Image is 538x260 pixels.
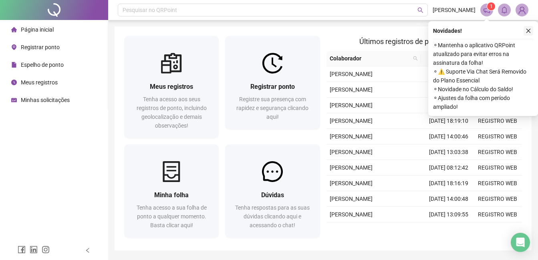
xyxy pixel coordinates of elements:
span: Espelho de ponto [21,62,64,68]
span: ⚬ Mantenha o aplicativo QRPoint atualizado para evitar erros na assinatura da folha! [433,41,533,67]
span: Data/Hora [424,54,459,63]
span: [PERSON_NAME] [330,86,373,93]
span: ⚬ Ajustes da folha com período ampliado! [433,94,533,111]
td: REGISTRO WEB [473,191,522,207]
span: linkedin [30,246,38,254]
span: [PERSON_NAME] [330,149,373,155]
td: REGISTRO WEB [473,176,522,191]
td: [DATE] 18:16:19 [424,176,473,191]
img: 86078 [516,4,528,16]
span: ⚬ Novidade no Cálculo do Saldo! [433,85,533,94]
span: file [11,62,17,68]
span: Registrar ponto [21,44,60,50]
span: left [85,248,91,253]
td: REGISTRO WEB [473,129,522,144]
span: bell [501,6,508,14]
span: Dúvidas [261,191,284,199]
span: Colaborador [330,54,410,63]
span: [PERSON_NAME] [330,196,373,202]
td: [DATE] 13:07:29 [424,82,473,98]
span: Tenha acesso aos seus registros de ponto, incluindo geolocalização e demais observações! [137,96,207,129]
span: Registrar ponto [250,83,295,90]
td: REGISTRO WEB [473,113,522,129]
span: Tenha respostas para as suas dúvidas clicando aqui e acessando o chat! [235,204,310,228]
span: search [417,7,423,13]
a: Minha folhaTenha acesso a sua folha de ponto a qualquer momento. Basta clicar aqui! [124,144,219,238]
span: [PERSON_NAME] [330,164,373,171]
span: Meus registros [150,83,193,90]
span: environment [11,44,17,50]
a: Registrar pontoRegistre sua presença com rapidez e segurança clicando aqui! [225,36,320,129]
td: REGISTRO WEB [473,222,522,238]
div: Open Intercom Messenger [511,233,530,252]
span: Meus registros [21,79,58,86]
a: DúvidasTenha respostas para as suas dúvidas clicando aqui e acessando o chat! [225,144,320,238]
span: [PERSON_NAME] [330,133,373,140]
span: close [526,28,531,34]
td: REGISTRO WEB [473,207,522,222]
span: Últimos registros de ponto sincronizados [359,37,489,46]
td: [DATE] 14:08:24 [424,66,473,82]
td: [DATE] 08:12:45 [424,98,473,113]
td: [DATE] 14:00:46 [424,129,473,144]
th: Data/Hora [421,51,468,66]
a: Meus registrosTenha acesso aos seus registros de ponto, incluindo geolocalização e demais observa... [124,36,219,138]
span: search [413,56,418,61]
span: Registre sua presença com rapidez e segurança clicando aqui! [236,96,308,120]
span: Página inicial [21,26,54,33]
span: [PERSON_NAME] [330,211,373,218]
span: search [411,52,419,64]
span: facebook [18,246,26,254]
span: ⚬ ⚠️ Suporte Via Chat Será Removido do Plano Essencial [433,67,533,85]
span: home [11,27,17,32]
sup: 1 [487,2,495,10]
td: REGISTRO WEB [473,144,522,160]
span: [PERSON_NAME] [330,180,373,186]
td: [DATE] 08:12:42 [424,160,473,176]
span: clock-circle [11,80,17,85]
td: [DATE] 14:00:48 [424,191,473,207]
td: [DATE] 08:13:00 [424,222,473,238]
td: [DATE] 13:09:55 [424,207,473,222]
span: Minha folha [154,191,189,199]
span: instagram [42,246,50,254]
span: Minhas solicitações [21,97,70,103]
span: [PERSON_NAME] [330,71,373,77]
span: schedule [11,97,17,103]
td: REGISTRO WEB [473,160,522,176]
span: 1 [490,4,493,9]
span: [PERSON_NAME] [330,118,373,124]
span: [PERSON_NAME] [433,6,476,14]
span: Tenha acesso a sua folha de ponto a qualquer momento. Basta clicar aqui! [137,204,207,228]
td: [DATE] 13:03:38 [424,144,473,160]
span: notification [483,6,490,14]
span: Novidades ! [433,26,462,35]
span: [PERSON_NAME] [330,102,373,108]
td: [DATE] 18:19:10 [424,113,473,129]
